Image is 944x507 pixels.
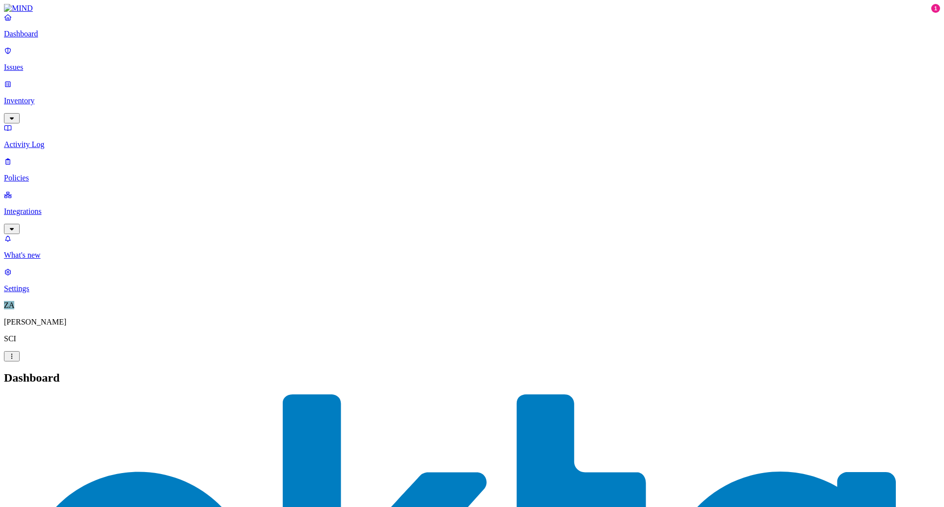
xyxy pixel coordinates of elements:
p: Issues [4,63,940,72]
a: MIND [4,4,940,13]
a: Integrations [4,190,940,233]
p: [PERSON_NAME] [4,318,940,327]
p: What's new [4,251,940,260]
p: Integrations [4,207,940,216]
a: Activity Log [4,123,940,149]
p: Activity Log [4,140,940,149]
a: Dashboard [4,13,940,38]
p: Dashboard [4,30,940,38]
img: MIND [4,4,33,13]
h2: Dashboard [4,371,940,385]
a: Policies [4,157,940,182]
a: Issues [4,46,940,72]
div: 1 [931,4,940,13]
p: Settings [4,284,940,293]
a: Inventory [4,80,940,122]
span: ZA [4,301,14,309]
p: Inventory [4,96,940,105]
a: What's new [4,234,940,260]
p: SCI [4,334,940,343]
p: Policies [4,174,940,182]
a: Settings [4,268,940,293]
